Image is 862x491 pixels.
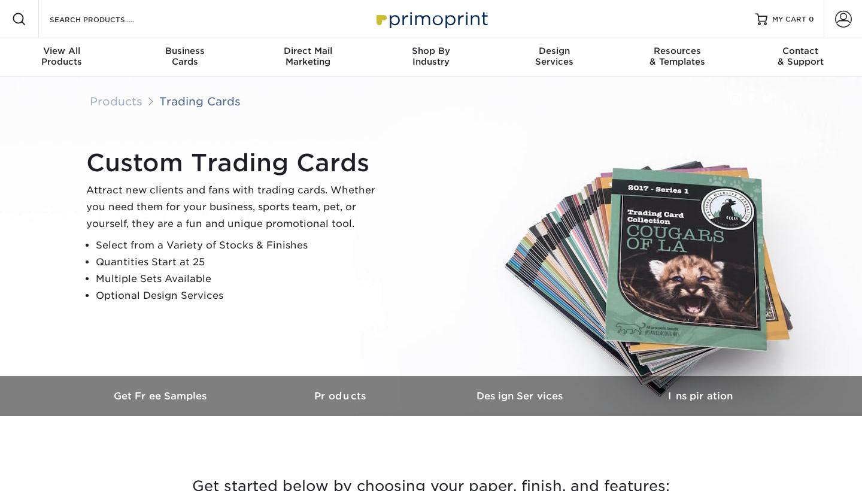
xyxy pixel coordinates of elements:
[72,390,251,402] h3: Get Free Samples
[96,271,386,287] li: Multiple Sets Available
[96,254,386,271] li: Quantities Start at 25
[611,376,790,416] a: Inspiration
[809,15,814,23] span: 0
[369,46,493,67] div: Industry
[739,38,862,77] a: Contact& Support
[616,38,739,77] a: Resources& Templates
[611,390,790,402] h3: Inspiration
[493,46,616,56] span: Design
[251,376,431,416] a: Products
[246,46,369,56] span: Direct Mail
[493,38,616,77] a: DesignServices
[123,46,247,67] div: Cards
[739,46,862,56] span: Contact
[431,376,611,416] a: Design Services
[251,390,431,402] h3: Products
[48,12,165,26] input: SEARCH PRODUCTS.....
[96,287,386,304] li: Optional Design Services
[86,148,386,177] h1: Custom Trading Cards
[246,46,369,67] div: Marketing
[96,237,386,254] li: Select from a Variety of Stocks & Finishes
[90,95,142,108] a: Products
[616,46,739,56] span: Resources
[246,38,369,77] a: Direct MailMarketing
[369,46,493,56] span: Shop By
[371,6,491,32] img: Primoprint
[72,376,251,416] a: Get Free Samples
[431,390,611,402] h3: Design Services
[159,95,241,108] a: Trading Cards
[123,46,247,56] span: Business
[616,46,739,67] div: & Templates
[493,46,616,67] div: Services
[123,38,247,77] a: BusinessCards
[772,14,806,25] span: MY CART
[369,38,493,77] a: Shop ByIndustry
[86,182,386,232] p: Attract new clients and fans with trading cards. Whether you need them for your business, sports ...
[739,46,862,67] div: & Support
